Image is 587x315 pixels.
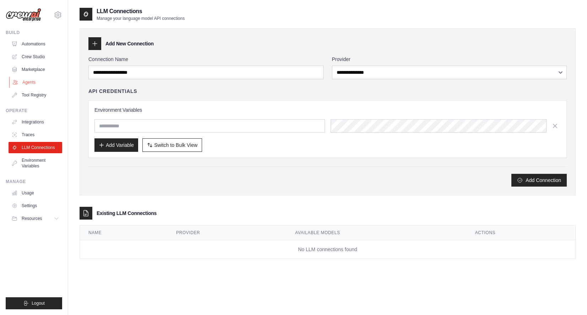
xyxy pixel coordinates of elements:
h4: API Credentials [88,88,137,95]
a: Traces [9,129,62,140]
span: Switch to Bulk View [154,142,197,149]
span: Resources [22,216,42,221]
a: LLM Connections [9,142,62,153]
th: Provider [168,226,287,240]
a: Tool Registry [9,89,62,101]
a: Crew Studio [9,51,62,62]
button: Logout [6,297,62,309]
h3: Environment Variables [94,106,561,114]
a: Integrations [9,116,62,128]
a: Settings [9,200,62,211]
label: Provider [332,56,567,63]
th: Name [80,226,168,240]
a: Marketplace [9,64,62,75]
h2: LLM Connections [97,7,185,16]
a: Usage [9,187,62,199]
span: Logout [32,300,45,306]
a: Environment Variables [9,155,62,172]
h3: Existing LLM Connections [97,210,157,217]
label: Connection Name [88,56,324,63]
div: Operate [6,108,62,114]
th: Available Models [287,226,467,240]
div: Build [6,30,62,35]
a: Agents [9,77,63,88]
th: Actions [467,226,575,240]
p: Manage your language model API connections [97,16,185,21]
a: Automations [9,38,62,50]
td: No LLM connections found [80,240,575,259]
button: Add Variable [94,138,138,152]
button: Add Connection [511,174,567,187]
img: Logo [6,8,41,22]
div: Manage [6,179,62,184]
button: Switch to Bulk View [142,138,202,152]
h3: Add New Connection [105,40,154,47]
button: Resources [9,213,62,224]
